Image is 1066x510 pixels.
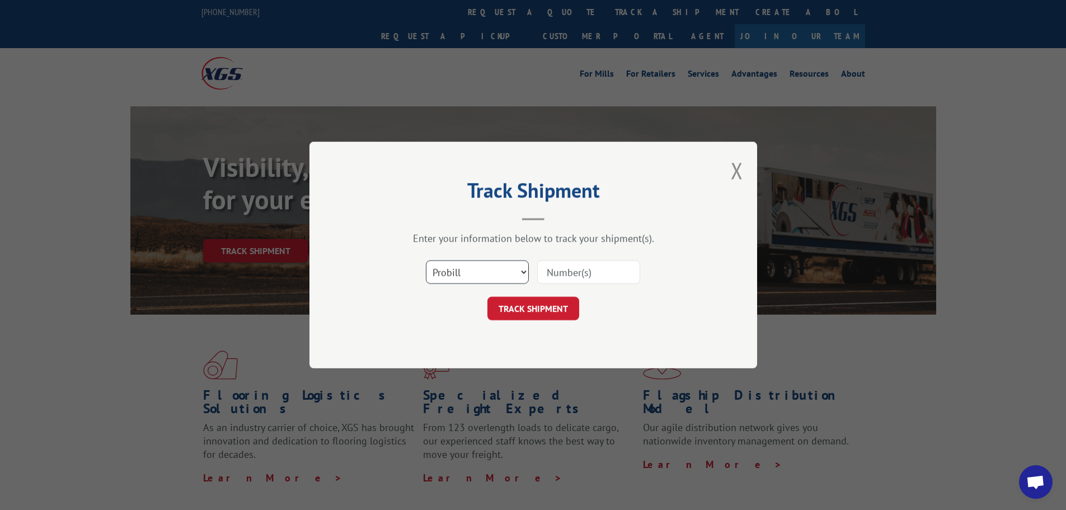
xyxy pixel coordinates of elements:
h2: Track Shipment [365,183,701,204]
button: Close modal [731,156,743,185]
button: TRACK SHIPMENT [487,297,579,320]
div: Open chat [1019,465,1053,499]
div: Enter your information below to track your shipment(s). [365,232,701,245]
input: Number(s) [537,260,640,284]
